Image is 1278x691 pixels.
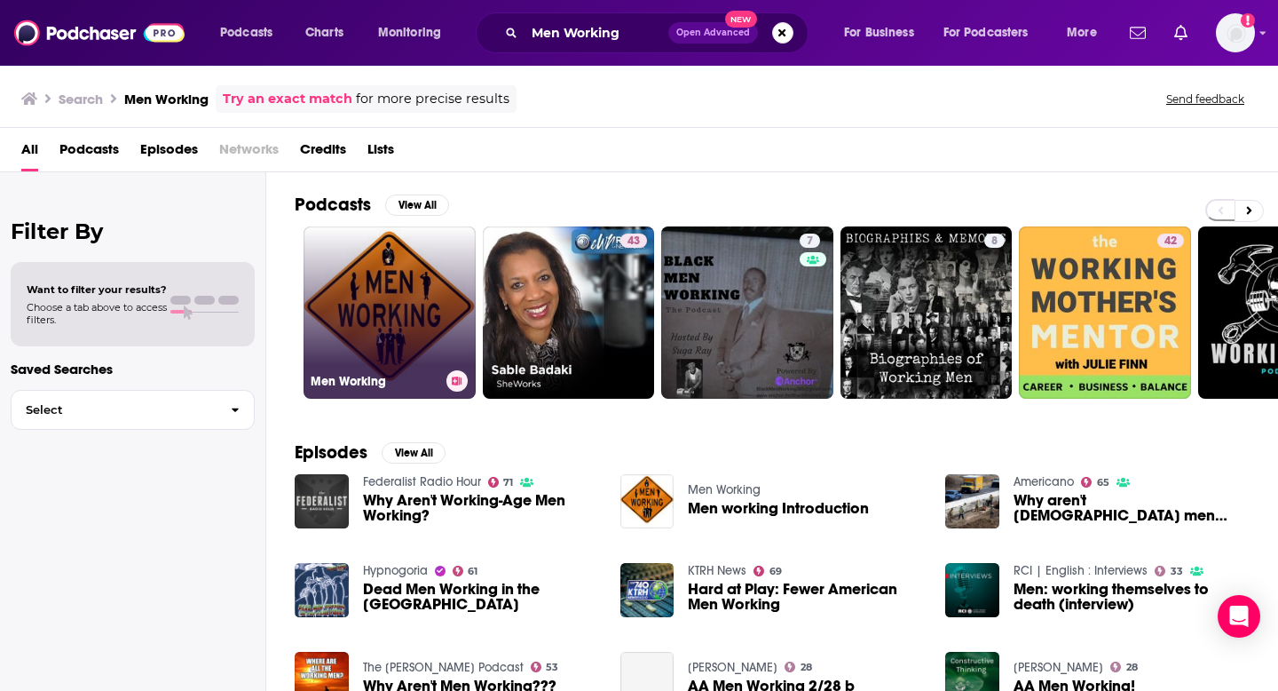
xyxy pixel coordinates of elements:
span: Why aren't [DEMOGRAPHIC_DATA] men working? [1014,493,1250,523]
a: Dead Men Working in the Cane Fields [363,582,599,612]
a: 61 [453,566,478,576]
img: Dead Men Working in the Cane Fields [295,563,349,617]
a: 53 [531,662,559,672]
button: Show profile menu [1216,13,1255,52]
a: 69 [753,566,782,576]
a: 43 [483,226,655,399]
a: 28 [785,662,812,672]
a: 7 [661,226,833,399]
a: The Clarey Podcast [363,660,524,675]
span: 28 [801,663,812,671]
button: Open AdvancedNew [668,22,758,44]
p: Saved Searches [11,361,255,377]
h2: Episodes [295,441,367,464]
a: 42 [1019,226,1191,399]
span: 43 [627,233,640,250]
a: Men Working [688,482,761,497]
span: New [725,11,757,28]
button: View All [385,195,449,216]
button: Send feedback [1161,91,1250,107]
span: 61 [468,568,477,576]
a: Lists [367,135,394,171]
img: User Profile [1216,13,1255,52]
a: 8 [984,234,1005,248]
img: Podchaser - Follow, Share and Rate Podcasts [14,16,185,50]
span: 7 [807,233,813,250]
span: More [1067,20,1097,45]
span: Monitoring [378,20,441,45]
h2: Filter By [11,218,255,244]
svg: Add a profile image [1241,13,1255,28]
a: 42 [1157,234,1184,248]
a: Fernando Montes de Oca [1014,660,1103,675]
span: 69 [769,568,782,576]
a: 8 [840,226,1013,399]
a: 43 [620,234,647,248]
button: open menu [208,19,296,47]
a: Federalist Radio Hour [363,474,481,489]
span: For Podcasters [943,20,1029,45]
button: View All [382,442,446,464]
a: Fernando Montes de Oca [688,660,777,675]
a: 28 [1110,662,1138,672]
a: Episodes [140,135,198,171]
span: Want to filter your results? [27,283,167,296]
a: EpisodesView All [295,441,446,464]
h3: Search [59,91,103,107]
span: Choose a tab above to access filters. [27,301,167,326]
span: Open Advanced [676,28,750,37]
h2: Podcasts [295,194,371,216]
img: Why aren't American men working? [945,474,999,528]
a: Podcasts [59,135,119,171]
a: Americano [1014,474,1074,489]
div: Open Intercom Messenger [1218,595,1260,638]
a: PodcastsView All [295,194,449,216]
input: Search podcasts, credits, & more... [525,19,668,47]
span: Select [12,404,217,416]
span: For Business [844,20,914,45]
a: Men Working [304,226,476,399]
a: 33 [1155,566,1183,576]
a: Why Aren't Working-Age Men Working? [295,474,349,528]
a: Try an exact match [223,89,352,109]
h3: Men Working [311,374,439,389]
a: Men working Introduction [688,501,869,516]
span: 33 [1171,568,1183,576]
a: Credits [300,135,346,171]
span: Dead Men Working in the [GEOGRAPHIC_DATA] [363,582,599,612]
a: Show notifications dropdown [1167,18,1195,48]
img: Men working Introduction [620,474,674,528]
a: Why Aren't Working-Age Men Working? [363,493,599,523]
span: Podcasts [220,20,272,45]
button: open menu [1054,19,1119,47]
button: Select [11,390,255,430]
a: KTRH News [688,563,746,578]
div: Search podcasts, credits, & more... [493,12,825,53]
span: Networks [219,135,279,171]
a: Hard at Play: Fewer American Men Working [688,582,924,612]
a: 65 [1081,477,1109,488]
h3: Men Working [124,91,209,107]
img: Hard at Play: Fewer American Men Working [620,563,674,617]
button: open menu [932,19,1054,47]
span: 71 [503,479,513,487]
img: Men: working themselves to death (interview) [945,563,999,617]
a: Hypnogoria [363,563,428,578]
a: 7 [800,234,820,248]
button: open menu [366,19,464,47]
a: All [21,135,38,171]
span: Men: working themselves to death (interview) [1014,582,1250,612]
a: 71 [488,477,514,488]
